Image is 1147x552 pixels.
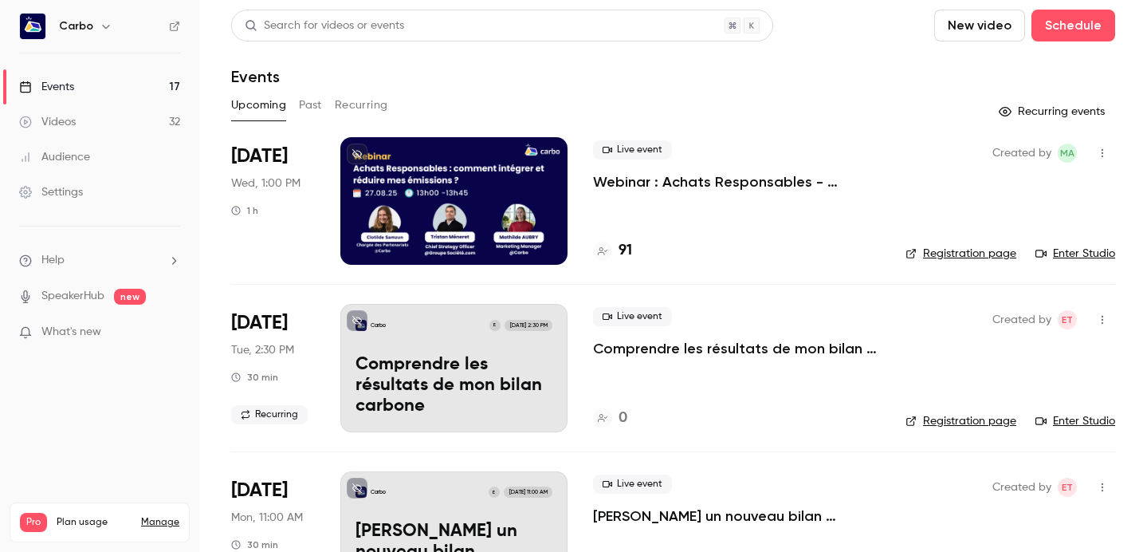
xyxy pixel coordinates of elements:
span: Created by [992,478,1051,497]
span: [DATE] 2:30 PM [505,320,552,331]
p: Comprendre les résultats de mon bilan carbone [355,355,552,416]
span: ET [1062,478,1073,497]
span: ET [1062,310,1073,329]
span: Created by [992,144,1051,163]
h1: Events [231,67,280,86]
button: Recurring events [992,99,1115,124]
span: [DATE] [231,144,288,169]
span: Live event [593,475,672,494]
a: Enter Studio [1035,413,1115,429]
button: Schedule [1031,10,1115,41]
div: Settings [19,184,83,200]
a: 0 [593,408,627,429]
a: Enter Studio [1035,246,1115,262]
a: SpeakerHub [41,288,104,305]
span: Wed, 1:00 PM [231,175,300,191]
button: New video [934,10,1025,41]
span: Tue, 2:30 PM [231,342,294,358]
a: Comprendre les résultats de mon bilan carbone [593,339,880,358]
span: Eglantine Thierry Laumont [1058,478,1077,497]
img: Carbo [20,14,45,39]
li: help-dropdown-opener [19,252,180,269]
span: [DATE] [231,478,288,503]
p: Carbo [371,488,386,496]
span: Live event [593,307,672,326]
div: 1 h [231,204,258,217]
a: Registration page [905,246,1016,262]
span: Help [41,252,65,269]
span: Created by [992,310,1051,329]
span: Pro [20,513,47,532]
h6: Carbo [59,18,93,34]
span: Plan usage [57,516,132,529]
div: Aug 27 Wed, 1:00 PM (Europe/Paris) [231,137,315,265]
p: Carbo [371,321,386,329]
span: new [114,289,146,305]
h4: 91 [619,240,632,262]
a: Webinar : Achats Responsables - Comment intégrer et réduire mes émissions du scope 3 ? [593,172,880,191]
div: 30 min [231,538,278,551]
span: [DATE] 11:00 AM [504,487,552,498]
a: Registration page [905,413,1016,429]
span: Eglantine Thierry Laumont [1058,310,1077,329]
a: Comprendre les résultats de mon bilan carboneCarboE[DATE] 2:30 PMComprendre les résultats de mon ... [340,304,568,432]
div: E [489,319,501,332]
span: MA [1060,144,1074,163]
h4: 0 [619,408,627,429]
a: Manage [141,516,179,529]
div: 30 min [231,371,278,384]
iframe: Noticeable Trigger [161,325,180,340]
button: Recurring [335,93,388,118]
div: E [488,486,501,499]
div: Search for videos or events [245,18,404,34]
a: [PERSON_NAME] un nouveau bilan [PERSON_NAME] [593,507,880,526]
button: Past [299,93,322,118]
a: 91 [593,240,632,262]
span: Recurring [231,405,308,424]
span: What's new [41,324,101,341]
span: Live event [593,140,672,160]
span: Mathilde Aubry [1058,144,1077,163]
button: Upcoming [231,93,286,118]
div: Events [19,79,74,95]
span: [DATE] [231,310,288,336]
div: Audience [19,149,90,165]
div: Videos [19,114,76,130]
div: Sep 2 Tue, 2:30 PM (Europe/Paris) [231,304,315,432]
span: Mon, 11:00 AM [231,510,303,526]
